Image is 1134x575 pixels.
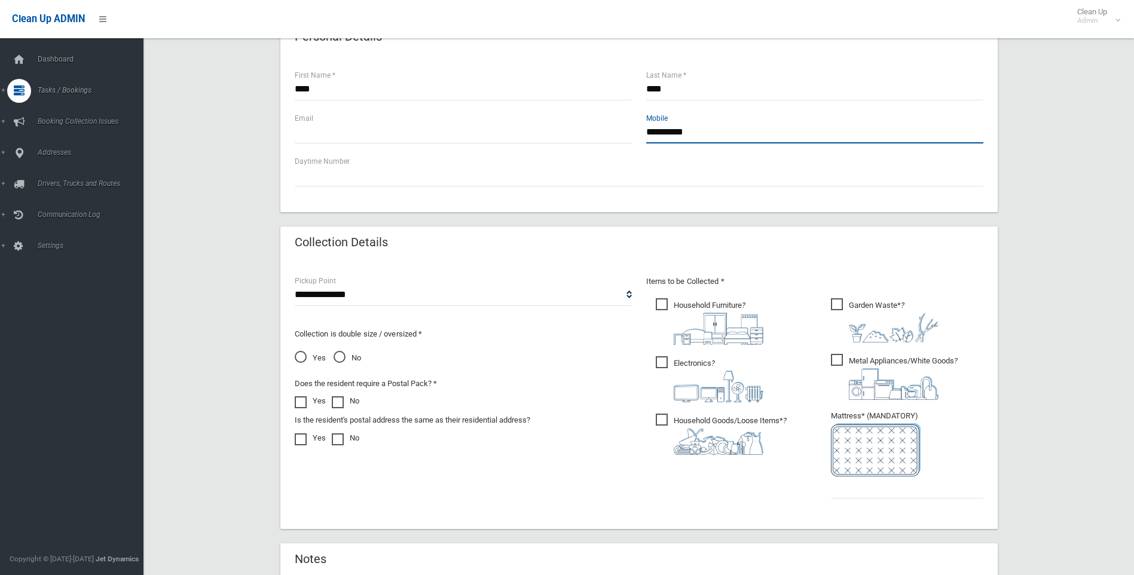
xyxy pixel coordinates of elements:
img: 4fd8a5c772b2c999c83690221e5242e0.png [849,313,939,342]
img: 36c1b0289cb1767239cdd3de9e694f19.png [849,368,939,400]
span: No [334,351,361,365]
span: Tasks / Bookings [34,86,152,94]
small: Admin [1077,16,1107,25]
span: Clean Up [1071,7,1119,25]
label: No [332,394,359,408]
i: ? [849,301,939,342]
img: b13cc3517677393f34c0a387616ef184.png [674,428,763,455]
span: Household Furniture [656,298,763,345]
i: ? [849,356,958,400]
span: Electronics [656,356,763,402]
p: Items to be Collected * [646,274,983,289]
i: ? [674,416,787,455]
span: Booking Collection Issues [34,117,152,126]
span: Copyright © [DATE]-[DATE] [10,555,94,563]
img: e7408bece873d2c1783593a074e5cb2f.png [831,423,921,476]
img: 394712a680b73dbc3d2a6a3a7ffe5a07.png [674,371,763,402]
label: Yes [295,431,326,445]
span: Yes [295,351,326,365]
header: Collection Details [280,231,402,254]
span: Metal Appliances/White Goods [831,354,958,400]
p: Collection is double size / oversized * [295,327,632,341]
label: Yes [295,394,326,408]
i: ? [674,359,763,402]
header: Notes [280,548,341,571]
span: Garden Waste* [831,298,939,342]
strong: Jet Dynamics [96,555,139,563]
span: Addresses [34,148,152,157]
span: Mattress* (MANDATORY) [831,411,983,476]
label: Does the resident require a Postal Pack? * [295,377,437,391]
span: Settings [34,241,152,250]
label: No [332,431,359,445]
span: Communication Log [34,210,152,219]
span: Clean Up ADMIN [12,13,85,25]
span: Household Goods/Loose Items* [656,414,787,455]
i: ? [674,301,763,345]
label: Is the resident's postal address the same as their residential address? [295,413,530,427]
span: Drivers, Trucks and Routes [34,179,152,188]
img: aa9efdbe659d29b613fca23ba79d85cb.png [674,313,763,345]
span: Dashboard [34,55,152,63]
